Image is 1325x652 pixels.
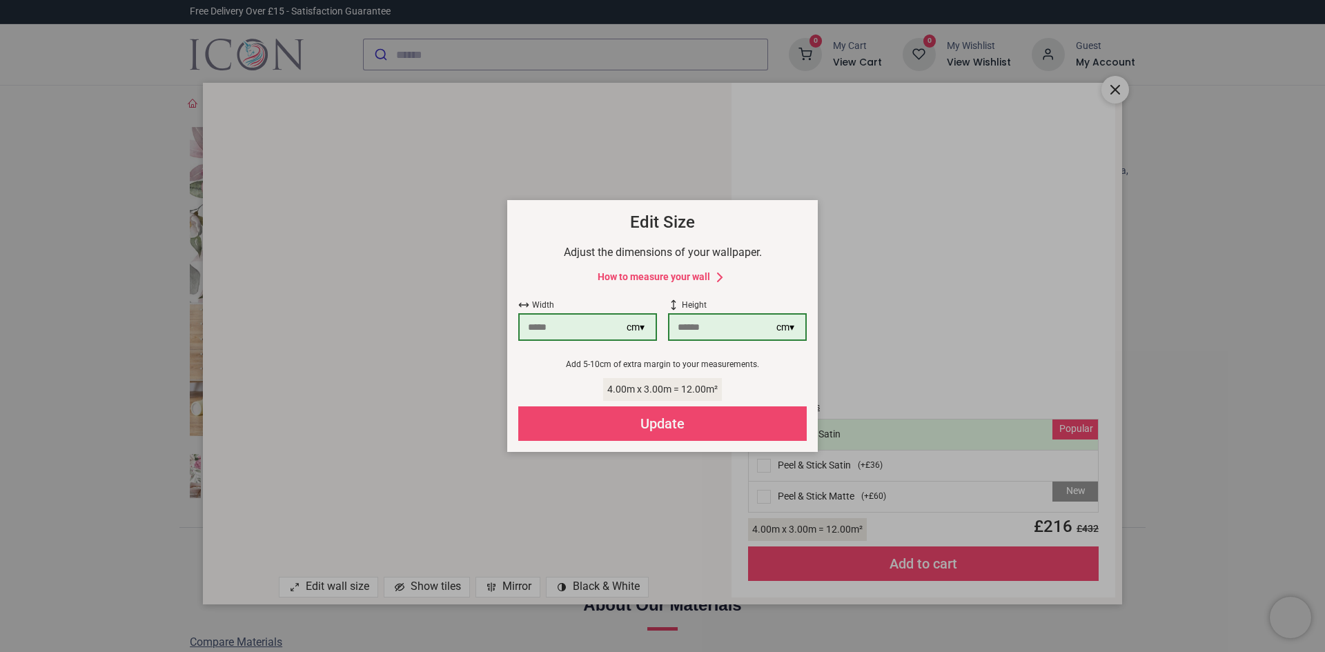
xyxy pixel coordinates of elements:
[603,378,722,401] div: 4.00 m x 3.00 m = 12.00 m²
[776,321,794,335] div: cm ▾
[668,299,807,311] span: Height
[598,270,710,284] div: How to measure your wall
[566,359,759,371] div: Add 5-10cm of extra margin to your measurements.
[518,299,657,311] span: Width
[564,245,762,260] div: Adjust the dimensions of your wallpaper.
[1270,597,1311,638] iframe: Brevo live chat
[627,321,645,335] div: cm ▾
[630,211,695,235] div: Edit Size
[518,406,807,441] div: Update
